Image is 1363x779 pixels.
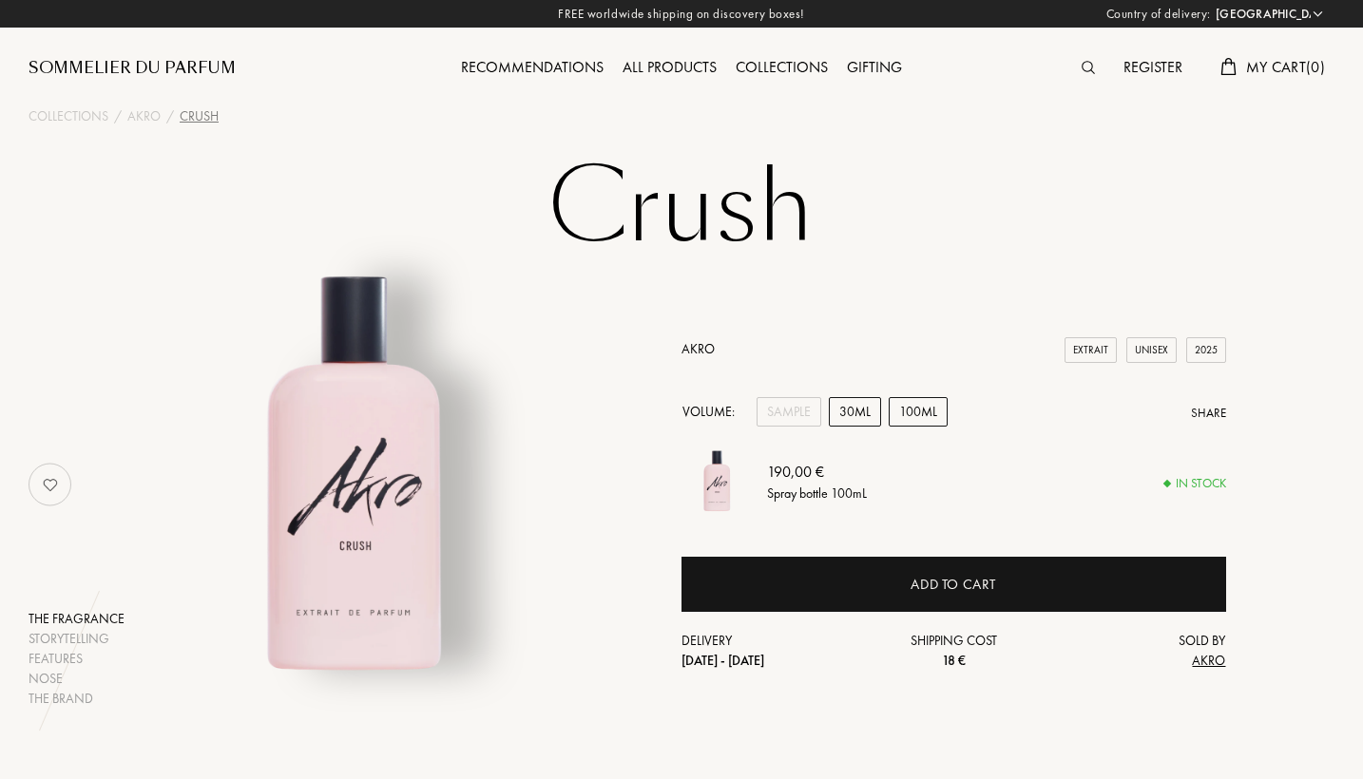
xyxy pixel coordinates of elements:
img: Crush Akro [121,241,588,709]
div: Sample [757,397,821,427]
span: Akro [1192,652,1225,669]
div: The fragrance [29,609,125,629]
span: Country of delivery: [1106,5,1211,24]
h1: Crush [206,156,1157,260]
div: Extrait [1065,337,1117,363]
img: search_icn.svg [1082,61,1095,74]
a: Collections [726,57,837,77]
div: All products [613,56,726,81]
div: The brand [29,689,125,709]
a: All products [613,57,726,77]
div: Nose [29,669,125,689]
div: Unisex [1126,337,1177,363]
img: no_like_p.png [31,465,69,503]
div: Volume: [681,397,745,427]
div: Collections [726,56,837,81]
div: Storytelling [29,629,125,649]
div: Register [1114,56,1192,81]
div: 100mL [889,397,948,427]
a: Collections [29,106,108,126]
a: Akro [681,340,715,357]
span: My Cart ( 0 ) [1246,57,1325,77]
div: / [166,106,174,126]
div: Shipping cost [863,631,1045,671]
a: Akro [127,106,161,126]
a: Gifting [837,57,912,77]
div: Features [29,649,125,669]
div: Recommendations [451,56,613,81]
div: In stock [1164,474,1226,493]
a: Sommelier du Parfum [29,57,236,80]
div: 190,00 € [767,460,867,483]
span: [DATE] - [DATE] [681,652,764,669]
div: Sold by [1045,631,1226,671]
div: Spray bottle 100mL [767,483,867,503]
div: 2025 [1186,337,1226,363]
a: Recommendations [451,57,613,77]
div: Delivery [681,631,863,671]
span: 18 € [942,652,966,669]
div: / [114,106,122,126]
img: cart.svg [1220,58,1236,75]
div: Share [1191,404,1226,423]
div: Gifting [837,56,912,81]
a: Register [1114,57,1192,77]
div: Crush [180,106,219,126]
div: 30mL [829,397,881,427]
img: Crush Akro [681,446,753,517]
div: Add to cart [911,574,996,596]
